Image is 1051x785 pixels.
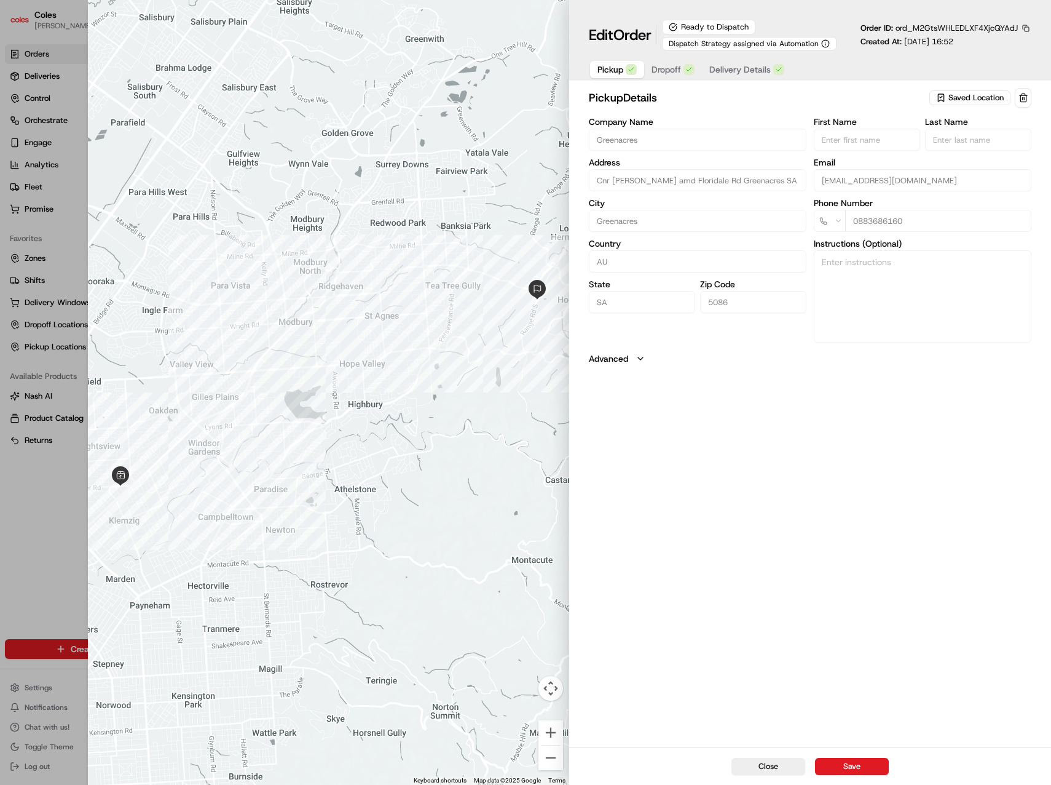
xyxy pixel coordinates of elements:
input: Enter company name [589,129,806,151]
label: Advanced [589,353,628,365]
label: First Name [814,118,920,126]
input: Enter city [589,210,806,232]
span: Knowledge Base [25,178,94,191]
label: Phone Number [814,199,1031,207]
span: API Documentation [116,178,197,191]
label: Zip Code [700,280,806,289]
div: We're available if you need us! [42,130,155,140]
a: 💻API Documentation [99,173,202,196]
input: Enter email [814,169,1031,191]
span: Pylon [122,209,149,218]
input: Enter first name [814,129,920,151]
img: Nash [12,12,37,37]
input: Got a question? Start typing here... [32,79,221,92]
div: 💻 [104,180,114,189]
p: Order ID: [860,23,1018,34]
input: Enter phone number [845,210,1031,232]
button: Map camera controls [538,676,563,701]
input: Enter state [589,291,695,313]
button: Start new chat [209,121,224,136]
button: Save [815,758,889,775]
span: Saved Location [948,92,1004,103]
span: Dropoff [651,63,681,76]
input: Enter last name [925,129,1031,151]
p: Created At: [860,36,953,47]
span: Delivery Details [709,63,771,76]
img: 1736555255976-a54dd68f-1ca7-489b-9aae-adbdc363a1c4 [12,118,34,140]
span: Pickup [597,63,623,76]
div: Start new chat [42,118,202,130]
a: 📗Knowledge Base [7,173,99,196]
button: Keyboard shortcuts [414,776,466,785]
input: Floriedale Rd & Muller Rd, Greenacres SA 5086, Australia [589,169,806,191]
span: [DATE] 16:52 [904,36,953,47]
a: Terms (opens in new tab) [548,777,565,784]
button: Dispatch Strategy assigned via Automation [662,37,836,50]
span: Map data ©2025 Google [474,777,541,784]
label: Last Name [925,118,1031,126]
img: Google [91,769,132,785]
label: Company Name [589,118,806,126]
label: City [589,199,806,207]
button: Close [731,758,805,775]
label: Email [814,158,1031,167]
button: Advanced [589,353,1031,365]
div: Ready to Dispatch [662,20,755,34]
label: State [589,280,695,289]
span: Order [613,25,651,45]
a: Open this area in Google Maps (opens a new window) [91,769,132,785]
input: Enter zip code [700,291,806,313]
label: Country [589,239,806,248]
button: Zoom in [538,720,563,745]
button: Saved Location [929,89,1012,106]
label: Address [589,158,806,167]
h2: pickup Details [589,89,927,106]
h1: Edit [589,25,651,45]
p: Welcome 👋 [12,49,224,69]
span: ord_M2GtsWHLEDLXF4XjcQYAdJ [896,23,1018,33]
span: Dispatch Strategy assigned via Automation [669,39,819,49]
button: Zoom out [538,746,563,770]
input: Enter country [589,250,806,273]
label: Instructions (Optional) [814,239,1031,248]
a: Powered byPylon [87,208,149,218]
div: 📗 [12,180,22,189]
